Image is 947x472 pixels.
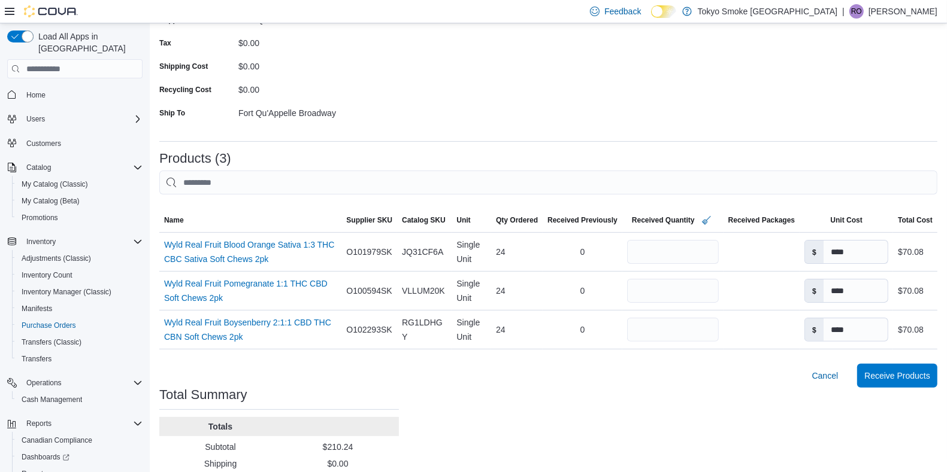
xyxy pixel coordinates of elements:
[22,287,111,297] span: Inventory Manager (Classic)
[159,85,211,95] label: Recycling Cost
[857,364,937,388] button: Receive Products
[17,302,143,316] span: Manifests
[849,4,864,19] div: Raina Olson
[26,163,51,172] span: Catalog
[402,284,445,298] span: VLLUM20K
[12,209,147,226] button: Promotions
[17,211,143,225] span: Promotions
[22,321,76,330] span: Purchase Orders
[164,441,277,453] p: Subtotal
[159,211,341,230] button: Name
[491,240,543,264] div: 24
[341,211,397,230] button: Supplier SKU
[456,215,470,225] span: Unit
[22,337,81,347] span: Transfers (Classic)
[698,4,838,19] p: Tokyo Smoke [GEOGRAPHIC_DATA]
[346,245,392,259] span: O101979SK
[22,395,82,404] span: Cash Management
[17,352,143,366] span: Transfers
[17,335,143,349] span: Transfers (Classic)
[805,279,824,302] label: $
[282,458,394,470] p: $0.00
[604,5,641,17] span: Feedback
[17,177,93,191] a: My Catalog (Classic)
[632,215,695,225] span: Received Quantity
[22,136,66,151] a: Customers
[22,213,58,223] span: Promotions
[17,194,84,208] a: My Catalog (Beta)
[402,215,446,225] span: Catalog SKU
[22,452,69,462] span: Dashboards
[402,245,443,259] span: JQ31CF6A
[12,267,147,284] button: Inventory Count
[12,351,147,367] button: Transfers
[24,5,78,17] img: Cova
[164,421,277,433] p: Totals
[12,317,147,334] button: Purchase Orders
[164,215,184,225] span: Name
[22,235,60,249] button: Inventory
[22,160,143,175] span: Catalog
[17,194,143,208] span: My Catalog (Beta)
[805,240,824,263] label: $
[452,310,491,349] div: Single Unit
[543,240,622,264] div: 0
[491,279,543,303] div: 24
[452,233,491,271] div: Single Unit
[864,370,930,382] span: Receive Products
[651,5,676,18] input: Dark Mode
[2,86,147,103] button: Home
[22,354,52,364] span: Transfers
[898,284,924,298] div: $70.08
[2,135,147,152] button: Customers
[397,211,452,230] button: Catalog SKU
[17,392,87,407] a: Cash Management
[17,318,143,333] span: Purchase Orders
[17,177,143,191] span: My Catalog (Classic)
[22,270,72,280] span: Inventory Count
[238,57,399,71] div: $0.00
[164,276,337,305] a: Wyld Real Fruit Pomegranate 1:1 THC CBD Soft Chews 2pk
[26,114,45,124] span: Users
[831,215,863,225] span: Unit Cost
[238,80,399,95] div: $0.00
[12,391,147,408] button: Cash Management
[402,315,447,344] span: RG1LDHGY
[547,215,618,225] span: Received Previously
[159,38,171,48] label: Tax
[842,4,845,19] p: |
[807,364,843,388] button: Cancel
[12,432,147,449] button: Canadian Compliance
[22,196,80,206] span: My Catalog (Beta)
[22,179,88,189] span: My Catalog (Classic)
[12,176,147,193] button: My Catalog (Classic)
[898,245,924,259] div: $70.08
[898,322,924,337] div: $70.08
[17,450,143,464] span: Dashboards
[238,34,399,48] div: $0.00
[22,376,66,390] button: Operations
[282,441,394,453] p: $210.24
[26,237,56,246] span: Inventory
[17,268,143,282] span: Inventory Count
[728,215,795,225] span: Received Packages
[17,251,143,266] span: Adjustments (Classic)
[17,268,77,282] a: Inventory Count
[851,4,862,19] span: RO
[22,436,92,445] span: Canadian Compliance
[26,139,61,148] span: Customers
[22,136,143,151] span: Customers
[26,90,46,100] span: Home
[17,433,143,447] span: Canadian Compliance
[869,4,937,19] p: [PERSON_NAME]
[17,211,63,225] a: Promotions
[22,235,143,249] span: Inventory
[543,318,622,342] div: 0
[26,378,62,388] span: Operations
[2,233,147,250] button: Inventory
[898,215,933,225] span: Total Cost
[12,250,147,267] button: Adjustments (Classic)
[22,416,143,431] span: Reports
[346,322,392,337] span: O102293SK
